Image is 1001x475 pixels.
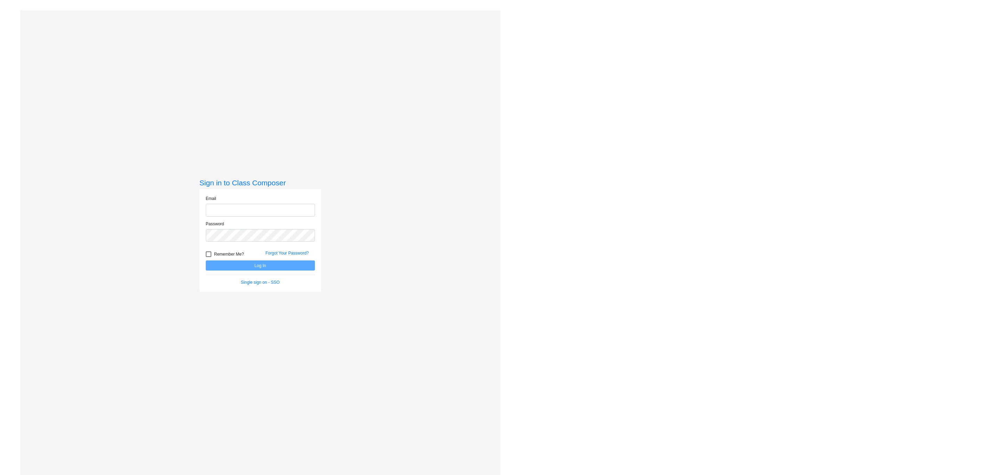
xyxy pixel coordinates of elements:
label: Password [206,221,224,227]
label: Email [206,195,216,202]
span: Remember Me? [214,250,244,258]
button: Log In [206,260,315,271]
a: Single sign on - SSO [241,280,279,285]
h3: Sign in to Class Composer [200,178,321,187]
a: Forgot Your Password? [266,251,309,256]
